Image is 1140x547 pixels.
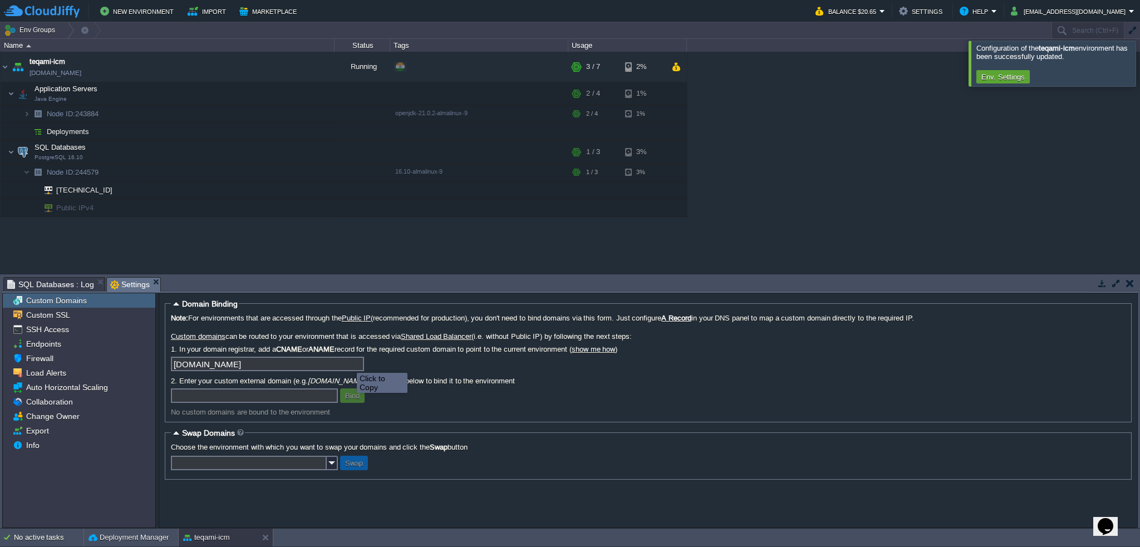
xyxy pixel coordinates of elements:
div: 3% [625,164,661,181]
span: Configuration of the environment has been successfully updated. [976,44,1128,61]
span: SQL Databases : Log [7,278,94,291]
b: CNAME [276,345,302,353]
a: Node ID:244579 [46,167,100,177]
div: Running [335,52,390,82]
img: AMDAwAAAACH5BAEAAAAALAAAAAABAAEAAAICRAEAOw== [1,52,9,82]
img: AMDAwAAAACH5BAEAAAAALAAAAAABAAEAAAICRAEAOw== [23,164,30,181]
img: AMDAwAAAACH5BAEAAAAALAAAAAABAAEAAAICRAEAOw== [8,141,14,163]
button: Deployment Manager [89,532,169,543]
a: Application ServersJava Engine [33,85,99,93]
button: Settings [899,4,946,18]
b: ANAME [308,345,335,353]
button: teqami-icm [183,532,230,543]
span: Settings [110,278,150,292]
div: Click to Copy [360,374,405,392]
img: AMDAwAAAACH5BAEAAAAALAAAAAABAAEAAAICRAEAOw== [30,123,46,140]
span: SSH Access [24,324,71,334]
span: Public IPv4 [55,199,95,216]
label: For environments that are accessed through the (recommended for production), you don't need to bi... [171,314,1126,322]
img: AMDAwAAAACH5BAEAAAAALAAAAAABAAEAAAICRAEAOw== [30,199,37,216]
a: [DOMAIN_NAME] [30,67,81,78]
span: [TECHNICAL_ID] [55,181,114,199]
div: 2 / 4 [586,82,600,105]
span: 244579 [46,167,100,177]
span: Swap Domains [182,428,235,437]
a: Endpoints [24,339,63,349]
button: Env Groups [4,22,59,38]
a: Custom SSL [24,310,72,320]
img: AMDAwAAAACH5BAEAAAAALAAAAAABAAEAAAICRAEAOw== [37,181,52,199]
a: Deployments [46,127,91,136]
button: Env. Settings [978,72,1028,82]
b: Note: [171,314,188,322]
span: SQL Databases [33,142,87,152]
img: AMDAwAAAACH5BAEAAAAALAAAAAABAAEAAAICRAEAOw== [23,123,30,140]
a: Auto Horizontal Scaling [24,382,110,392]
div: No active tasks [14,529,83,546]
div: No custom domains are bound to the environment [171,408,1126,416]
a: Info [24,440,41,450]
div: Tags [391,39,568,52]
img: AMDAwAAAACH5BAEAAAAALAAAAAABAAEAAAICRAEAOw== [30,181,37,199]
span: PostgreSQL 16.10 [35,154,83,161]
button: Balance $20.65 [815,4,879,18]
a: Custom Domains [24,295,89,305]
a: Custom domains [171,332,225,341]
label: can be routed to your environment that is accessed via (i.e. without Public IP) by following the ... [171,332,1126,341]
button: Import [188,4,229,18]
a: Public IP [342,314,371,322]
img: AMDAwAAAACH5BAEAAAAALAAAAAABAAEAAAICRAEAOw== [30,164,46,181]
a: Shared Load Balancer [401,332,471,341]
img: AMDAwAAAACH5BAEAAAAALAAAAAABAAEAAAICRAEAOw== [15,82,31,105]
label: Choose the environment with which you want to swap your domains and click the button [171,443,1126,451]
img: AMDAwAAAACH5BAEAAAAALAAAAAABAAEAAAICRAEAOw== [10,52,26,82]
span: 243884 [46,109,100,119]
a: teqami-icm [30,56,65,67]
button: Marketplace [239,4,300,18]
div: Usage [569,39,686,52]
a: Export [24,426,51,436]
i: [DOMAIN_NAME] [308,377,366,385]
button: Bind [342,391,363,401]
span: Node ID: [47,168,75,176]
u: A Record [661,314,691,322]
div: 1 / 3 [586,141,600,163]
div: 1% [625,82,661,105]
label: 1. In your domain registrar, add a or record for the required custom domain to point to the curre... [171,345,1126,353]
a: SQL DatabasesPostgreSQL 16.10 [33,143,87,151]
img: AMDAwAAAACH5BAEAAAAALAAAAAABAAEAAAICRAEAOw== [37,199,52,216]
div: 2 / 4 [586,105,598,122]
a: Public IPv4 [55,204,95,212]
a: [TECHNICAL_ID] [55,186,114,194]
button: New Environment [100,4,177,18]
a: Change Owner [24,411,81,421]
button: [EMAIL_ADDRESS][DOMAIN_NAME] [1011,4,1129,18]
span: Application Servers [33,84,99,93]
a: Load Alerts [24,368,68,378]
button: Swap [342,458,366,468]
b: Swap [430,443,448,451]
span: Domain Binding [182,299,238,308]
div: Name [1,39,334,52]
div: 1 / 3 [586,164,598,181]
img: AMDAwAAAACH5BAEAAAAALAAAAAABAAEAAAICRAEAOw== [8,82,14,105]
iframe: chat widget [1093,502,1129,536]
span: openjdk-21.0.2-almalinux-9 [395,110,468,116]
img: AMDAwAAAACH5BAEAAAAALAAAAAABAAEAAAICRAEAOw== [23,105,30,122]
div: 2% [625,52,661,82]
div: Status [335,39,390,52]
img: AMDAwAAAACH5BAEAAAAALAAAAAABAAEAAAICRAEAOw== [30,105,46,122]
a: Node ID:243884 [46,109,100,119]
a: Firewall [24,353,55,363]
b: teqami-icm [1039,44,1074,52]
